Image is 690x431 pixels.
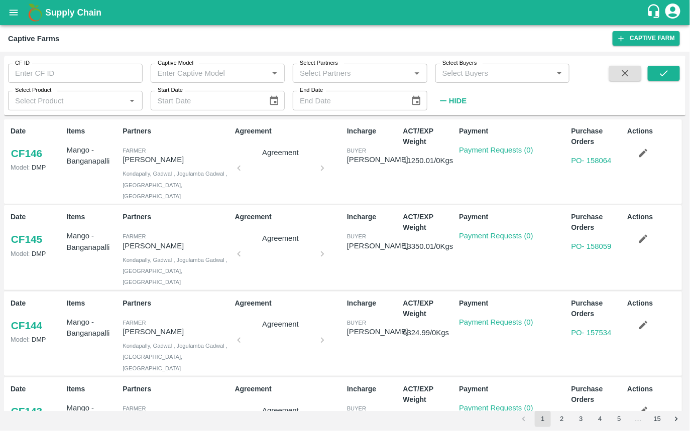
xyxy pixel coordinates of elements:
[571,329,612,337] a: PO- 157534
[123,384,231,394] p: Partners
[553,67,566,80] button: Open
[435,92,470,109] button: Hide
[646,4,664,22] div: customer-support
[67,384,119,394] p: Items
[126,94,139,107] button: Open
[123,298,231,309] p: Partners
[123,405,146,411] span: Farmer
[668,411,684,427] button: Go to next page
[347,233,366,239] span: buyer
[123,257,227,285] span: Kondapally, Gadwal , Jogulamba Gadwal , [GEOGRAPHIC_DATA], [GEOGRAPHIC_DATA]
[2,1,25,24] button: open drawer
[449,97,467,105] strong: Hide
[15,59,30,67] label: CF ID
[11,298,63,309] p: Date
[514,411,686,427] nav: pagination navigation
[649,411,665,427] button: Go to page 15
[459,298,567,309] p: Payment
[664,2,682,23] div: account of current user
[158,59,193,67] label: Captive Model
[235,212,343,222] p: Agreement
[627,126,679,136] p: Actions
[45,6,646,20] a: Supply Chain
[403,298,455,319] p: ACT/EXP Weight
[67,402,119,425] p: Mango - Banganapalli
[347,320,366,326] span: buyer
[571,126,624,147] p: Purchase Orders
[296,67,395,80] input: Select Partners
[403,126,455,147] p: ACT/EXP Weight
[300,86,323,94] label: End Date
[158,86,183,94] label: Start Date
[67,212,119,222] p: Items
[554,411,570,427] button: Go to page 2
[535,411,551,427] button: page 1
[627,298,679,309] p: Actions
[11,335,63,344] p: DMP
[611,411,627,427] button: Go to page 5
[347,126,399,136] p: Incharge
[459,232,533,240] a: Payment Requests (0)
[123,171,227,199] span: Kondapally, Gadwal , Jogulamba Gadwal , [GEOGRAPHIC_DATA], [GEOGRAPHIC_DATA]
[347,154,408,165] div: [PERSON_NAME]
[11,402,43,420] a: CF143
[15,86,51,94] label: Select Product
[438,67,537,80] input: Select Buyers
[243,405,318,416] p: Agreement
[613,31,680,46] a: Captive Farm
[25,3,45,23] img: logo
[123,240,231,251] p: [PERSON_NAME]
[403,212,455,233] p: ACT/EXP Weight
[573,411,589,427] button: Go to page 3
[300,59,338,67] label: Select Partners
[571,384,624,405] p: Purchase Orders
[154,67,266,80] input: Enter Captive Model
[8,32,59,45] div: Captive Farms
[268,67,281,80] button: Open
[11,163,63,172] p: DMP
[123,154,231,165] p: [PERSON_NAME]
[347,384,399,394] p: Incharge
[123,326,231,337] p: [PERSON_NAME]
[630,414,646,424] div: …
[8,64,143,83] input: Enter CF ID
[403,384,455,405] p: ACT/EXP Weight
[293,91,403,110] input: End Date
[123,212,231,222] p: Partners
[347,148,366,154] span: buyer
[243,147,318,158] p: Agreement
[347,326,408,337] div: [PERSON_NAME]
[347,298,399,309] p: Incharge
[11,94,123,107] input: Select Product
[347,212,399,222] p: Incharge
[67,298,119,309] p: Items
[592,411,608,427] button: Go to page 4
[11,384,63,394] p: Date
[235,126,343,136] p: Agreement
[571,298,624,319] p: Purchase Orders
[571,242,612,250] a: PO- 158059
[627,212,679,222] p: Actions
[11,126,63,136] p: Date
[347,240,408,251] div: [PERSON_NAME]
[235,384,343,394] p: Agreement
[442,59,477,67] label: Select Buyers
[123,320,146,326] span: Farmer
[67,126,119,136] p: Items
[11,164,30,171] span: Model:
[459,384,567,394] p: Payment
[403,241,455,252] p: 13350.01 / 0 Kgs
[571,157,612,165] a: PO- 158064
[11,145,43,163] a: CF146
[407,91,426,110] button: Choose date
[67,317,119,339] p: Mango - Banganapalli
[459,318,533,326] a: Payment Requests (0)
[11,250,30,257] span: Model:
[11,212,63,222] p: Date
[403,155,455,166] p: 11250.01 / 0 Kgs
[459,126,567,136] p: Payment
[67,145,119,167] p: Mango - Banganapalli
[151,91,261,110] input: Start Date
[347,405,366,411] span: buyer
[123,343,227,371] span: Kondapally, Gadwal , Jogulamba Gadwal , [GEOGRAPHIC_DATA], [GEOGRAPHIC_DATA]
